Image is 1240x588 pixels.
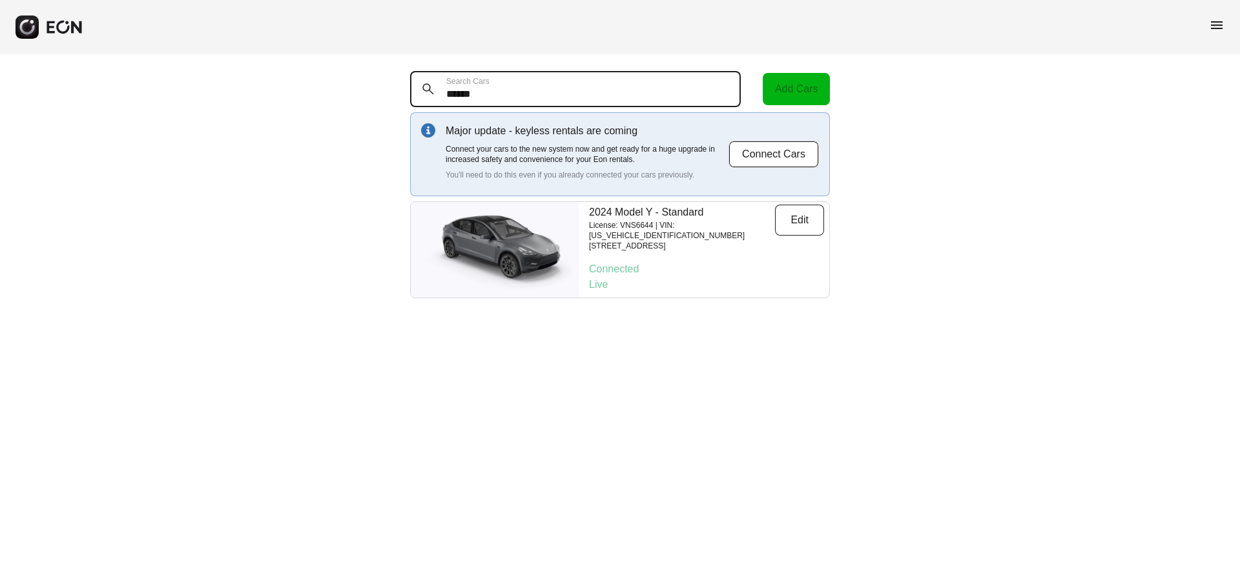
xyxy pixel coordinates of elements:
[589,241,775,251] p: [STREET_ADDRESS]
[446,123,728,139] p: Major update - keyless rentals are coming
[411,208,579,292] img: car
[1209,17,1224,33] span: menu
[728,141,819,168] button: Connect Cars
[589,261,824,277] p: Connected
[589,277,824,292] p: Live
[421,123,435,137] img: info
[446,144,728,165] p: Connect your cars to the new system now and get ready for a huge upgrade in increased safety and ...
[446,76,490,86] label: Search Cars
[589,220,775,241] p: License: VNS6644 | VIN: [US_VEHICLE_IDENTIFICATION_NUMBER]
[446,170,728,180] p: You'll need to do this even if you already connected your cars previously.
[775,205,824,236] button: Edit
[589,205,775,220] p: 2024 Model Y - Standard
